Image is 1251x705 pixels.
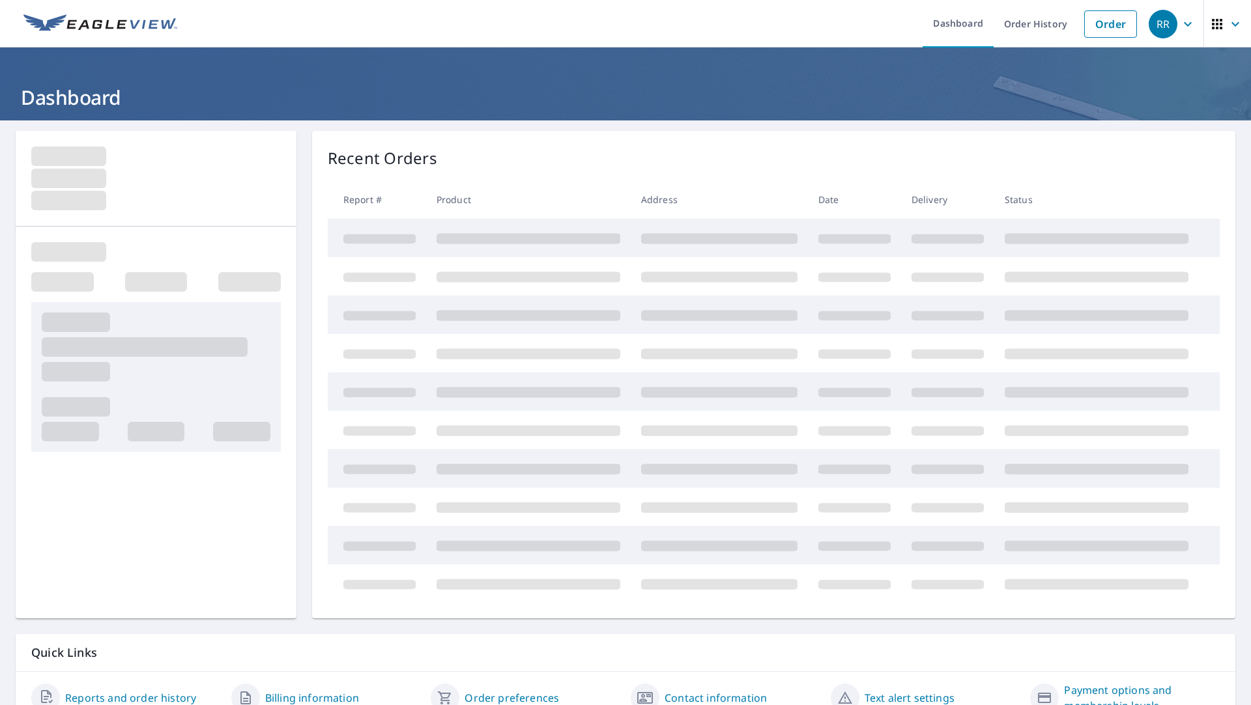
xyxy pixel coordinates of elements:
th: Date [808,180,901,219]
p: Quick Links [31,644,1220,661]
th: Report # [328,180,426,219]
img: EV Logo [23,14,177,34]
div: RR [1149,10,1177,38]
th: Delivery [901,180,994,219]
p: Recent Orders [328,146,437,170]
a: Order [1084,10,1137,38]
th: Address [631,180,808,219]
h1: Dashboard [16,84,1235,111]
th: Status [994,180,1199,219]
th: Product [426,180,631,219]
